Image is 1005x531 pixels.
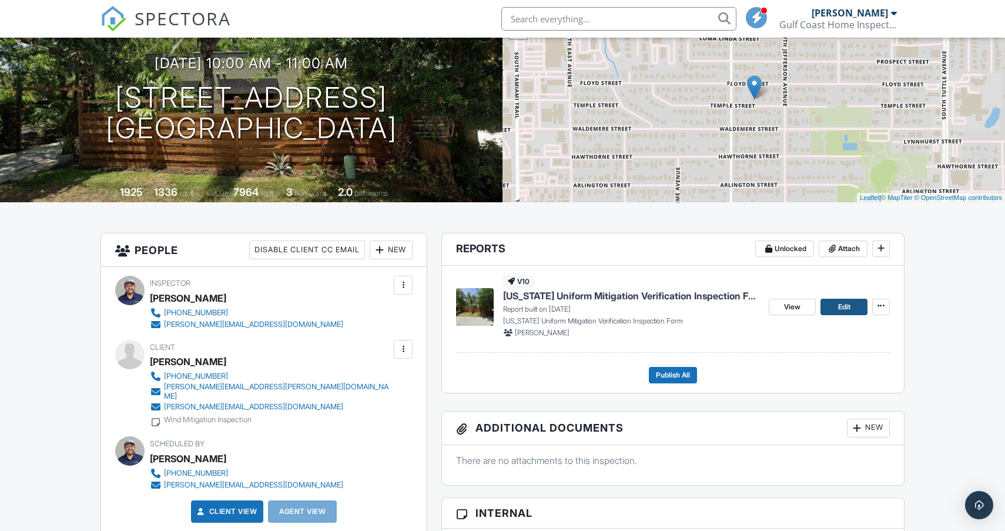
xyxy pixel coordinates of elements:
div: Wind Mitigation Inspection [164,415,252,425]
span: Client [150,343,175,352]
a: [PHONE_NUMBER] [150,307,343,319]
div: [PERSON_NAME][EMAIL_ADDRESS][PERSON_NAME][DOMAIN_NAME] [164,382,391,401]
div: [PERSON_NAME][EMAIL_ADDRESS][DOMAIN_NAME] [164,402,343,412]
h3: Internal [442,498,904,529]
a: © MapTiler [881,194,913,201]
div: [PERSON_NAME][EMAIL_ADDRESS][DOMAIN_NAME] [164,480,343,490]
span: Lot Size [207,189,232,198]
span: bedrooms [294,189,327,198]
div: [PHONE_NUMBER] [164,308,228,318]
a: [PHONE_NUMBER] [150,370,391,382]
div: New [847,419,890,438]
span: SPECTORA [135,6,231,31]
p: There are no attachments to this inspection. [456,454,890,467]
span: sq. ft. [179,189,196,198]
div: [PERSON_NAME] [150,353,226,370]
span: Built [105,189,118,198]
div: [PERSON_NAME][EMAIL_ADDRESS][DOMAIN_NAME] [164,320,343,329]
div: Disable Client CC Email [249,241,365,259]
div: 7964 [233,186,259,198]
div: [PHONE_NUMBER] [164,469,228,478]
h1: [STREET_ADDRESS] [GEOGRAPHIC_DATA] [106,82,397,145]
a: Client View [195,506,257,517]
div: 1925 [120,186,143,198]
a: © OpenStreetMap contributors [914,194,1002,201]
a: [PERSON_NAME][EMAIL_ADDRESS][DOMAIN_NAME] [150,401,391,413]
div: [PERSON_NAME] [150,450,226,467]
div: Open Intercom Messenger [965,491,993,519]
div: [PHONE_NUMBER] [164,372,228,381]
a: Leaflet [860,194,879,201]
span: sq.ft. [260,189,275,198]
h3: People [101,233,427,267]
div: 2.0 [338,186,353,198]
a: [PHONE_NUMBER] [150,467,343,479]
h3: [DATE] 10:00 am - 11:00 am [155,55,348,71]
span: Inspector [150,279,190,288]
div: 1336 [154,186,177,198]
div: [PERSON_NAME] [150,289,226,307]
h3: Additional Documents [442,412,904,445]
input: Search everything... [501,7,736,31]
img: The Best Home Inspection Software - Spectora [101,6,126,32]
a: [PERSON_NAME][EMAIL_ADDRESS][DOMAIN_NAME] [150,319,343,330]
a: [PERSON_NAME][EMAIL_ADDRESS][DOMAIN_NAME] [150,479,343,491]
div: Gulf Coast Home Inspections [779,19,897,31]
span: Scheduled By [150,439,205,448]
div: New [370,241,413,259]
span: bathrooms [354,189,388,198]
a: [PERSON_NAME][EMAIL_ADDRESS][PERSON_NAME][DOMAIN_NAME] [150,382,391,401]
div: 3 [286,186,293,198]
div: [PERSON_NAME] [812,7,888,19]
div: | [857,193,1005,203]
a: SPECTORA [101,16,231,41]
